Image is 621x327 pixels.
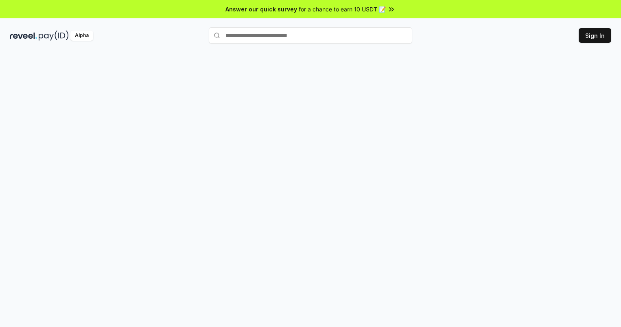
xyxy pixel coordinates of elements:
span: Answer our quick survey [225,5,297,13]
span: for a chance to earn 10 USDT 📝 [299,5,386,13]
img: reveel_dark [10,31,37,41]
div: Alpha [70,31,93,41]
button: Sign In [579,28,611,43]
img: pay_id [39,31,69,41]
